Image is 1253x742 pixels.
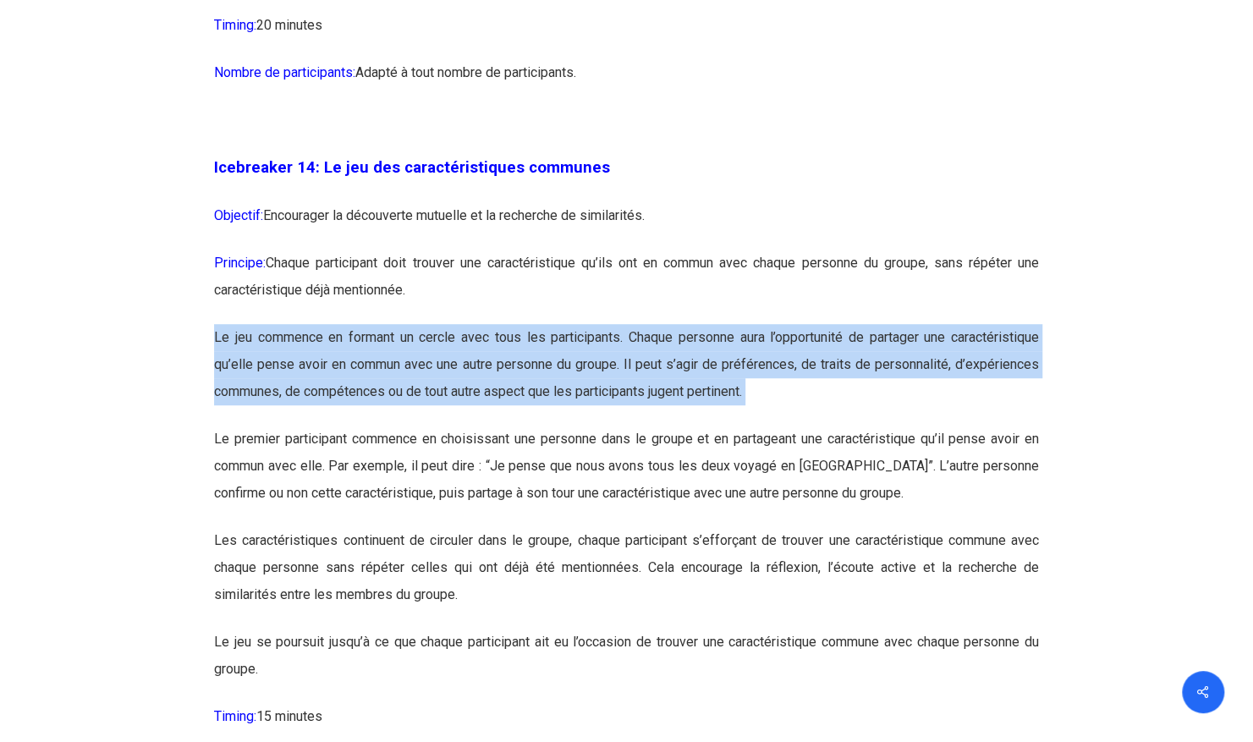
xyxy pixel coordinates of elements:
[214,708,256,724] span: Timing:
[214,426,1039,527] p: Le premier participant commence en choisissant une personne dans le groupe et en partageant une c...
[214,255,266,271] span: Principe:
[214,202,1039,250] p: Encourager la découverte mutuelle et la recherche de similarités.
[214,324,1039,426] p: Le jeu commence en formant un cercle avec tous les participants. Chaque personne aura l’opportuni...
[214,527,1039,629] p: Les caractéristiques continuent de circuler dans le groupe, chaque participant s’efforçant de tro...
[214,158,610,177] span: Icebreaker 14: Le jeu des caractéristiques communes
[214,629,1039,703] p: Le jeu se poursuit jusqu’à ce que chaque participant ait eu l’occasion de trouver une caractérist...
[214,64,355,80] span: Nombre de participants:
[214,17,256,33] span: Timing:
[214,12,1039,59] p: 20 minutes
[214,207,263,223] span: Objectif:
[214,59,1039,107] p: Adapté à tout nombre de participants.
[214,250,1039,324] p: Chaque participant doit trouver une caractéristique qu’ils ont en commun avec chaque personne du ...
